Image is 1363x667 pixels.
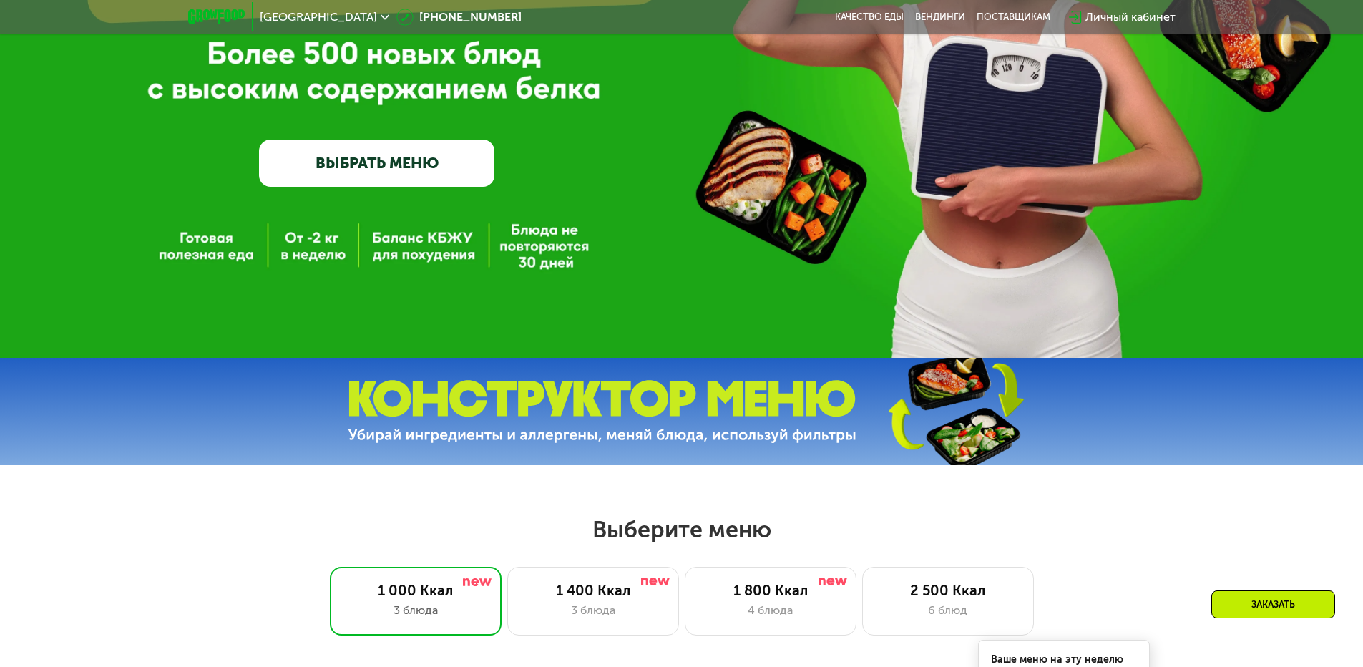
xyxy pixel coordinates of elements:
a: Вендинги [915,11,965,23]
a: [PHONE_NUMBER] [396,9,522,26]
div: 2 500 Ккал [877,582,1019,599]
span: [GEOGRAPHIC_DATA] [260,11,377,23]
div: 3 блюда [345,602,487,619]
div: 1 400 Ккал [522,582,664,599]
div: поставщикам [977,11,1050,23]
div: 6 блюд [877,602,1019,619]
div: Заказать [1211,590,1335,618]
div: 1 800 Ккал [700,582,841,599]
div: 4 блюда [700,602,841,619]
div: Ваше меню на эту неделю [991,655,1137,665]
div: Личный кабинет [1085,9,1176,26]
div: 1 000 Ккал [345,582,487,599]
div: 3 блюда [522,602,664,619]
h2: Выберите меню [46,515,1317,544]
a: Качество еды [835,11,904,23]
a: ВЫБРАТЬ МЕНЮ [259,140,494,187]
